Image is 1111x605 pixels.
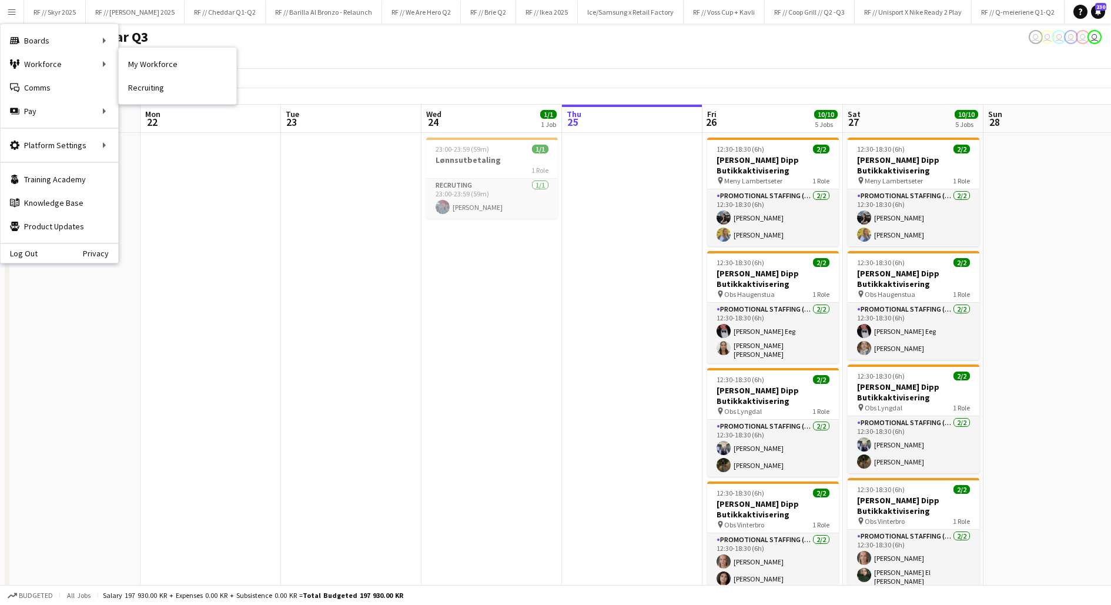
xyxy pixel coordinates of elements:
span: 1 Role [531,166,548,175]
app-card-role: Promotional Staffing (Promotional Staff)2/212:30-18:30 (6h)[PERSON_NAME][PERSON_NAME] El [PERSON_... [848,530,979,590]
span: 1 Role [812,176,829,185]
span: 26 [705,115,717,129]
app-job-card: 12:30-18:30 (6h)2/2[PERSON_NAME] Dipp Butikkaktivisering Meny Lambertseter1 RolePromotional Staff... [707,138,839,246]
span: Tue [286,109,299,119]
app-card-role: Promotional Staffing (Promotional Staff)2/212:30-18:30 (6h)[PERSON_NAME][PERSON_NAME] [707,420,839,477]
app-card-role: Promotional Staffing (Promotional Staff)2/212:30-18:30 (6h)[PERSON_NAME][PERSON_NAME] [707,533,839,590]
h3: [PERSON_NAME] Dipp Butikkaktivisering [707,268,839,289]
div: 5 Jobs [815,120,837,129]
button: RF // Brie Q2 [461,1,516,24]
button: RF // Q-meieriene Q1-Q2 [972,1,1065,24]
span: 2/2 [953,372,970,380]
span: 27 [846,115,861,129]
span: 12:30-18:30 (6h) [857,258,905,267]
h3: [PERSON_NAME] Dipp Butikkaktivisering [707,155,839,176]
button: RF // We Are Hero Q2 [382,1,461,24]
span: 24 [424,115,441,129]
span: 1/1 [532,145,548,153]
a: My Workforce [119,52,236,76]
span: Obs Lyngdal [724,407,762,416]
button: RF // Voss Cup + Kavli [684,1,765,24]
span: Budgeted [19,591,53,600]
span: 23 [284,115,299,129]
app-job-card: 12:30-18:30 (6h)2/2[PERSON_NAME] Dipp Butikkaktivisering Obs Lyngdal1 RolePromotional Staffing (P... [707,368,839,477]
span: 12:30-18:30 (6h) [857,145,905,153]
span: 10/10 [814,110,838,119]
app-card-role: Promotional Staffing (Promotional Staff)2/212:30-18:30 (6h)[PERSON_NAME][PERSON_NAME] [848,189,979,246]
span: 2/2 [953,258,970,267]
app-card-role: Promotional Staffing (Promotional Staff)2/212:30-18:30 (6h)[PERSON_NAME][PERSON_NAME] [707,189,839,246]
button: RF // Cheddar Q1-Q2 [185,1,266,24]
h3: [PERSON_NAME] Dipp Butikkaktivisering [707,499,839,520]
span: All jobs [65,591,93,600]
span: Obs Vinterbro [865,517,905,526]
app-job-card: 23:00-23:59 (59m)1/1Lønnsutbetaling1 RoleRecruting1/123:00-23:59 (59m)[PERSON_NAME] [426,138,558,219]
app-user-avatar: Alexander Skeppland Hole [1064,30,1078,44]
span: 1 Role [953,176,970,185]
div: 1 Job [541,120,556,129]
div: Salary 197 930.00 KR + Expenses 0.00 KR + Subsistence 0.00 KR = [103,591,403,600]
span: 12:30-18:30 (6h) [717,375,764,384]
div: Pay [1,99,118,123]
app-card-role: Promotional Staffing (Promotional Staff)2/212:30-18:30 (6h)[PERSON_NAME] Eeg[PERSON_NAME] [PERSON... [707,303,839,363]
a: Knowledge Base [1,191,118,215]
div: 12:30-18:30 (6h)2/2[PERSON_NAME] Dipp Butikkaktivisering Obs Vinterbro1 RolePromotional Staffing ... [848,478,979,590]
div: 5 Jobs [955,120,978,129]
button: RF // Ikea 2025 [516,1,578,24]
span: 2/2 [953,485,970,494]
span: 23:00-23:59 (59m) [436,145,489,153]
a: 230 [1091,5,1105,19]
span: 1 Role [812,290,829,299]
span: Fri [707,109,717,119]
span: Mon [145,109,160,119]
h3: [PERSON_NAME] Dipp Butikkaktivisering [848,382,979,403]
span: Sat [848,109,861,119]
button: Ice/Samsung x Retail Factory [578,1,684,24]
app-job-card: 12:30-18:30 (6h)2/2[PERSON_NAME] Dipp Butikkaktivisering Obs Haugenstua1 RolePromotional Staffing... [707,251,839,363]
span: 1/1 [540,110,557,119]
span: 1 Role [812,407,829,416]
div: Workforce [1,52,118,76]
span: 12:30-18:30 (6h) [717,258,764,267]
span: 25 [565,115,581,129]
button: RF // [PERSON_NAME] 2025 [86,1,185,24]
span: 1 Role [953,290,970,299]
span: 2/2 [813,489,829,497]
app-user-avatar: Alexander Skeppland Hole [1087,30,1102,44]
h3: Lønnsutbetaling [426,155,558,165]
app-user-avatar: Alexander Skeppland Hole [1052,30,1066,44]
a: Training Academy [1,168,118,191]
span: 22 [143,115,160,129]
span: Obs Lyngdal [865,403,902,412]
span: 12:30-18:30 (6h) [717,489,764,497]
span: Total Budgeted 197 930.00 KR [303,591,403,600]
span: Obs Haugenstua [865,290,915,299]
app-job-card: 12:30-18:30 (6h)2/2[PERSON_NAME] Dipp Butikkaktivisering Obs Haugenstua1 RolePromotional Staffing... [848,251,979,360]
span: 12:30-18:30 (6h) [857,485,905,494]
button: RF // Coop Grill // Q2 -Q3 [765,1,855,24]
span: Thu [567,109,581,119]
span: 1 Role [812,520,829,529]
button: RF // Skyr 2025 [24,1,86,24]
span: 12:30-18:30 (6h) [717,145,764,153]
app-card-role: Recruting1/123:00-23:59 (59m)[PERSON_NAME] [426,179,558,219]
span: 2/2 [953,145,970,153]
span: Sun [988,109,1002,119]
div: Platform Settings [1,133,118,157]
a: Log Out [1,249,38,258]
h3: [PERSON_NAME] Dipp Butikkaktivisering [848,268,979,289]
h3: [PERSON_NAME] Dipp Butikkaktivisering [848,495,979,516]
button: RF // Barilla Al Bronzo - Relaunch [266,1,382,24]
app-card-role: Promotional Staffing (Promotional Staff)2/212:30-18:30 (6h)[PERSON_NAME] Eeg[PERSON_NAME] [848,303,979,360]
h3: [PERSON_NAME] Dipp Butikkaktivisering [707,385,839,406]
span: 1 Role [953,517,970,526]
span: Wed [426,109,441,119]
app-user-avatar: Alexander Skeppland Hole [1076,30,1090,44]
span: Obs Vinterbro [724,520,764,529]
app-user-avatar: Alexander Skeppland Hole [1040,30,1055,44]
app-job-card: 12:30-18:30 (6h)2/2[PERSON_NAME] Dipp Butikkaktivisering Obs Lyngdal1 RolePromotional Staffing (P... [848,365,979,473]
